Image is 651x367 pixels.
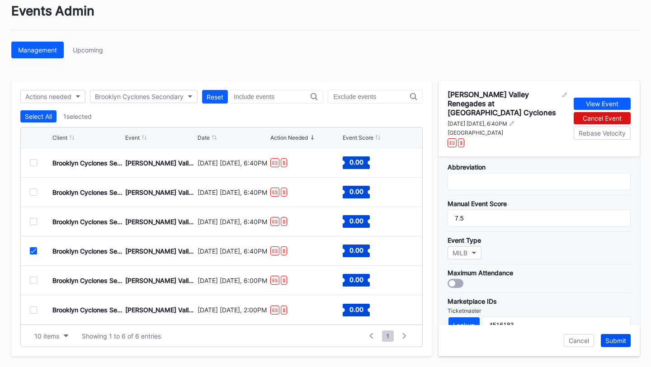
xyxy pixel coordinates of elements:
[52,218,123,226] div: Brooklyn Cyclones Secondary
[25,113,52,120] div: Select All
[574,127,631,140] button: Rebase Velocity
[281,188,287,197] div: $
[125,218,196,226] div: [PERSON_NAME] Valley Renegades at [GEOGRAPHIC_DATA] Cyclones
[125,159,196,167] div: [PERSON_NAME] Valley Renegades at [GEOGRAPHIC_DATA] Cyclones
[574,98,631,110] button: View Event
[25,93,71,100] div: Actions needed
[349,158,363,166] text: 0.00
[349,276,363,283] text: 0.00
[281,246,287,255] div: $
[11,3,640,30] div: Events Admin
[66,42,110,58] button: Upcoming
[18,46,57,54] div: Management
[234,93,311,100] input: Include events
[453,249,467,257] div: MILB
[52,134,67,141] div: Client
[281,306,287,315] div: $
[198,247,268,255] div: [DATE] [DATE], 6:40PM
[586,100,618,108] div: View Event
[281,217,287,226] div: $
[11,42,64,58] button: Management
[125,188,196,196] div: [PERSON_NAME] Valley Renegades at [GEOGRAPHIC_DATA] Cyclones
[579,129,626,137] div: Rebase Velocity
[198,188,268,196] div: [DATE] [DATE], 6:40PM
[448,163,631,171] div: Abbreviation
[73,46,103,54] div: Upcoming
[448,120,507,127] div: [DATE] [DATE], 6:40PM
[448,200,631,207] div: Manual Event Score
[458,138,464,147] div: $
[82,332,161,340] div: Showing 1 to 6 of 6 entries
[95,93,184,100] div: Brooklyn Cyclones Secondary
[125,247,196,255] div: [PERSON_NAME] Valley Renegades at [GEOGRAPHIC_DATA] Cyclones
[349,246,363,254] text: 0.00
[448,138,457,147] div: ES
[198,306,268,314] div: [DATE] [DATE], 2:00PM
[448,129,567,136] div: [GEOGRAPHIC_DATA]
[448,317,480,333] button: Lookup
[198,134,210,141] div: Date
[448,90,560,117] div: [PERSON_NAME] Valley Renegades at [GEOGRAPHIC_DATA] Cyclones
[125,306,196,314] div: [PERSON_NAME] Valley Renegades at [GEOGRAPHIC_DATA] Cyclones
[382,330,394,342] span: 1
[349,217,363,225] text: 0.00
[482,316,631,334] input: Ex: 3620523
[564,334,594,347] button: Cancel
[30,330,73,342] button: 10 items
[198,277,268,284] div: [DATE] [DATE], 6:00PM
[349,188,363,195] text: 0.00
[198,159,268,167] div: [DATE] [DATE], 6:40PM
[63,113,92,120] div: 1 selected
[20,110,57,122] button: Select All
[52,247,123,255] div: Brooklyn Cyclones Secondary
[198,218,268,226] div: [DATE] [DATE], 6:40PM
[281,158,287,167] div: $
[448,246,481,259] button: MILB
[270,134,308,141] div: Action Needed
[281,276,287,285] div: $
[583,114,622,122] div: Cancel Event
[448,297,631,305] div: Marketplace IDs
[52,306,123,314] div: Brooklyn Cyclones Secondary
[453,321,475,329] div: Lookup
[334,93,410,100] input: Exclude events
[207,93,223,101] div: Reset
[270,306,279,315] div: ES
[52,159,123,167] div: Brooklyn Cyclones Secondary
[270,217,279,226] div: ES
[20,90,85,103] button: Actions needed
[125,134,140,141] div: Event
[448,269,631,277] div: Maximum Attendance
[34,332,59,340] div: 10 items
[605,337,626,344] div: Submit
[343,134,373,141] div: Event Score
[270,188,279,197] div: ES
[448,307,631,314] div: Ticketmaster
[90,90,198,103] button: Brooklyn Cyclones Secondary
[574,112,631,124] button: Cancel Event
[601,334,631,347] button: Submit
[569,337,589,344] div: Cancel
[270,246,279,255] div: ES
[448,236,631,244] div: Event Type
[202,90,228,104] button: Reset
[270,158,279,167] div: ES
[52,277,123,284] div: Brooklyn Cyclones Secondary
[125,277,196,284] div: [PERSON_NAME] Valley Renegades at [GEOGRAPHIC_DATA] Cyclones
[349,305,363,313] text: 0.00
[52,188,123,196] div: Brooklyn Cyclones Secondary
[270,276,279,285] div: ES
